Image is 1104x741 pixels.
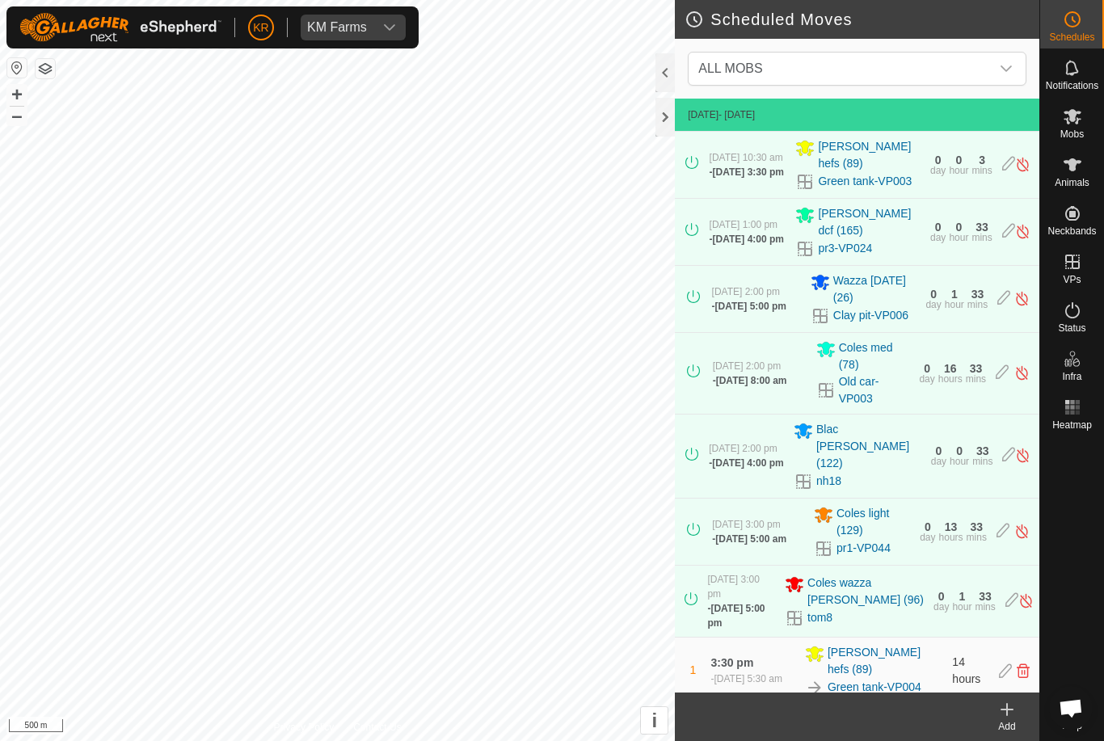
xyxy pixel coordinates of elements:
span: 14 hours [952,655,980,685]
span: ALL MOBS [698,61,762,75]
span: Animals [1055,178,1089,187]
span: KR [253,19,268,36]
div: mins [967,300,988,309]
div: - [710,165,784,179]
div: - [710,232,784,246]
div: 16 [944,363,957,374]
div: - [707,601,775,630]
div: hours [938,374,963,384]
div: 0 [935,154,942,166]
span: Status [1058,323,1085,333]
img: Turn off schedule move [1014,290,1030,307]
span: [DATE] 4:00 pm [713,234,784,245]
span: [DATE] 2:00 pm [713,360,781,372]
span: Infra [1062,372,1081,381]
div: 33 [979,591,992,602]
button: Reset Map [7,58,27,78]
div: mins [966,374,986,384]
span: Coles med (78) [839,339,910,373]
button: – [7,106,27,125]
span: Coles light (129) [836,505,910,539]
a: tom8 [807,609,832,626]
a: pr3-VP024 [818,240,872,257]
img: Gallagher Logo [19,13,221,42]
span: Help [1062,721,1082,730]
span: 1 [689,663,696,676]
div: 0 [924,363,930,374]
div: 0 [925,521,931,533]
a: Contact Us [353,720,401,735]
span: [DATE] 8:00 am [716,375,787,386]
div: day [919,374,934,384]
div: mins [967,533,987,542]
span: Heatmap [1052,420,1092,430]
div: 33 [976,445,989,457]
div: 1 [959,591,966,602]
h2: Scheduled Moves [685,10,1039,29]
span: [DATE] [688,109,718,120]
span: [DATE] 5:00 pm [715,301,786,312]
div: 1 [951,288,958,300]
div: hour [952,602,971,612]
a: Privacy Policy [274,720,335,735]
span: ALL MOBS [692,53,990,85]
img: Turn off schedule move [1015,156,1030,173]
img: Turn off schedule move [1014,523,1030,540]
span: Neckbands [1047,226,1096,236]
span: [DATE] 3:00 pm [712,519,780,530]
button: i [641,707,668,734]
div: 33 [970,363,983,374]
div: - [713,373,787,388]
div: 0 [955,154,962,166]
div: 0 [936,445,942,457]
a: Help [1040,692,1104,737]
div: KM Farms [307,21,367,34]
span: [PERSON_NAME] hefs (89) [828,644,942,678]
div: dropdown trigger [990,53,1022,85]
div: day [925,300,941,309]
span: KM Farms [301,15,373,40]
span: [PERSON_NAME] dcf (165) [818,205,921,239]
span: [DATE] 2:00 pm [712,286,780,297]
div: 33 [970,521,983,533]
div: mins [975,602,995,612]
img: To [805,678,824,697]
a: Green tank-VP003 [818,173,912,190]
img: Turn off schedule move [1015,447,1030,464]
span: [DATE] 5:00 am [715,533,786,545]
a: Clay pit-VP006 [833,307,908,324]
span: Schedules [1049,32,1094,42]
div: day [920,533,935,542]
a: Green tank-VP004 [828,679,921,696]
span: [DATE] 1:00 pm [710,219,777,230]
button: + [7,85,27,104]
div: 13 [945,521,958,533]
span: Wazza [DATE] (26) [833,272,916,306]
div: mins [972,457,992,466]
span: Coles wazza [PERSON_NAME] (96) [807,575,924,608]
div: 33 [975,221,988,233]
img: Turn off schedule move [1015,223,1030,240]
div: - [710,672,782,686]
div: day [930,233,946,242]
div: 0 [935,221,942,233]
div: day [931,457,946,466]
img: Turn off schedule move [1018,592,1034,609]
a: Old car-VP003 [839,373,910,407]
span: [DATE] 2:00 pm [709,443,777,454]
div: - [709,456,783,470]
div: - [712,299,786,314]
div: hours [939,533,963,542]
div: 0 [930,288,937,300]
div: Add [975,719,1039,734]
span: [DATE] 4:00 pm [712,457,783,469]
span: [DATE] 10:30 am [710,152,783,163]
button: Map Layers [36,59,55,78]
div: hour [949,166,968,175]
a: nh18 [816,473,841,490]
div: mins [971,166,992,175]
span: VPs [1063,275,1081,284]
div: hour [949,233,968,242]
div: hour [950,457,969,466]
span: i [651,709,657,731]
